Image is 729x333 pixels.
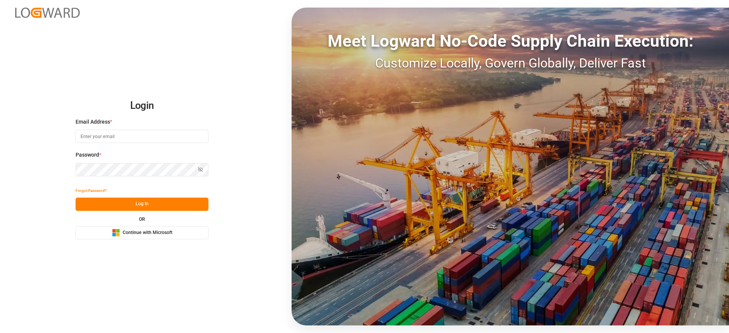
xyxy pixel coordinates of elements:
[76,151,99,159] span: Password
[15,8,80,18] img: Logward_new_orange.png
[292,53,729,73] div: Customize Locally, Govern Globally, Deliver Fast
[76,130,208,143] input: Enter your email
[76,94,208,118] h2: Login
[123,229,172,236] span: Continue with Microsoft
[76,198,208,211] button: Log In
[292,28,729,53] div: Meet Logward No-Code Supply Chain Execution:
[76,226,208,239] button: Continue with Microsoft
[76,118,110,126] span: Email Address
[76,184,107,198] button: Forgot Password?
[139,217,145,221] small: OR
